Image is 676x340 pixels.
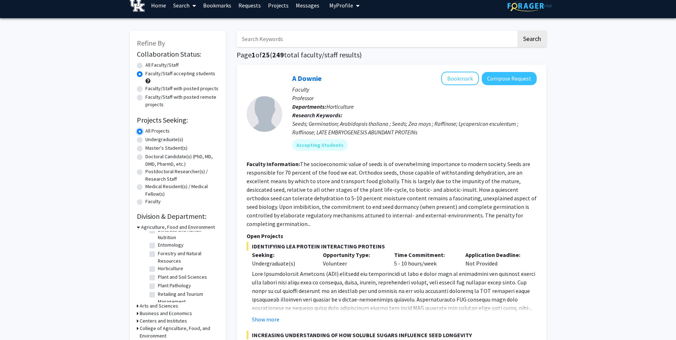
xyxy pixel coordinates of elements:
[145,93,219,108] label: Faculty/Staff with posted remote projects
[329,2,353,9] span: My Profile
[507,0,552,11] img: ForagerOne Logo
[158,241,184,249] label: Entomology
[389,251,460,268] div: 5 - 10 hours/week
[272,50,284,59] span: 249
[145,144,187,152] label: Master's Student(s)
[145,198,161,205] label: Faculty
[292,103,326,110] b: Departments:
[145,85,218,92] label: Faculty/Staff with posted projects
[262,50,270,59] span: 25
[145,70,215,77] label: Faculty/Staff accepting students
[292,94,537,102] p: Professor
[247,331,537,339] span: INCREASING UNDERSTANDING OF HOW SOLUBLE SUGARS INFLUENCE SEED LONGEVITY
[441,72,479,85] button: Add A Downie to Bookmarks
[292,112,342,119] b: Research Keywords:
[292,74,322,83] a: A Downie
[145,183,219,198] label: Medical Resident(s) / Medical Fellow(s)
[292,85,537,94] p: Faculty
[318,251,389,268] div: Volunteer
[237,31,516,47] input: Search Keywords
[247,160,537,227] fg-read-more: The socioeconomic value of seeds is of overwhelming importance to modern society. Seeds are respo...
[137,116,219,124] h2: Projects Seeking:
[247,160,300,168] b: Faculty Information:
[140,302,178,310] h3: Arts and Sciences
[247,232,537,240] p: Open Projects
[465,251,526,259] p: Application Deadline:
[237,51,547,59] h1: Page of ( total faculty/staff results)
[137,38,165,47] span: Refine By
[252,50,256,59] span: 1
[137,212,219,221] h2: Division & Department:
[323,251,383,259] p: Opportunity Type:
[292,119,537,136] div: Seeds; Germination; Arabidopsis thaliana ; Seeds; Zea mays ; Raffinose; Lycopersicon esculentum ;...
[141,223,215,231] h3: Agriculture, Food and Environment
[158,226,217,241] label: Dietetics and Human Nutrition
[326,103,354,110] span: Horticulture
[252,315,279,324] button: Show more
[145,168,219,183] label: Postdoctoral Researcher(s) / Research Staff
[252,259,313,268] div: Undergraduate(s)
[145,61,179,69] label: All Faculty/Staff
[460,251,531,268] div: Not Provided
[158,290,217,305] label: Retailing and Tourism Management
[145,136,183,143] label: Undergraduate(s)
[140,317,187,325] h3: Centers and Institutes
[5,308,30,335] iframe: Chat
[158,273,207,281] label: Plant and Soil Sciences
[394,251,455,259] p: Time Commitment:
[145,153,219,168] label: Doctoral Candidate(s) (PhD, MD, DMD, PharmD, etc.)
[517,31,547,47] button: Search
[292,139,348,151] mat-chip: Accepting Students
[158,265,183,272] label: Horticulture
[140,310,192,317] h3: Business and Economics
[158,282,191,289] label: Plant Pathology
[158,250,217,265] label: Forestry and Natural Resources
[482,72,537,85] button: Compose Request to A Downie
[247,242,537,251] span: IDENTIFYING LEA PROTEIN INTERACTING PROTEINS
[137,50,219,58] h2: Collaboration Status:
[140,325,219,340] h3: College of Agriculture, Food, and Environment
[252,251,313,259] p: Seeking:
[145,127,170,135] label: All Projects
